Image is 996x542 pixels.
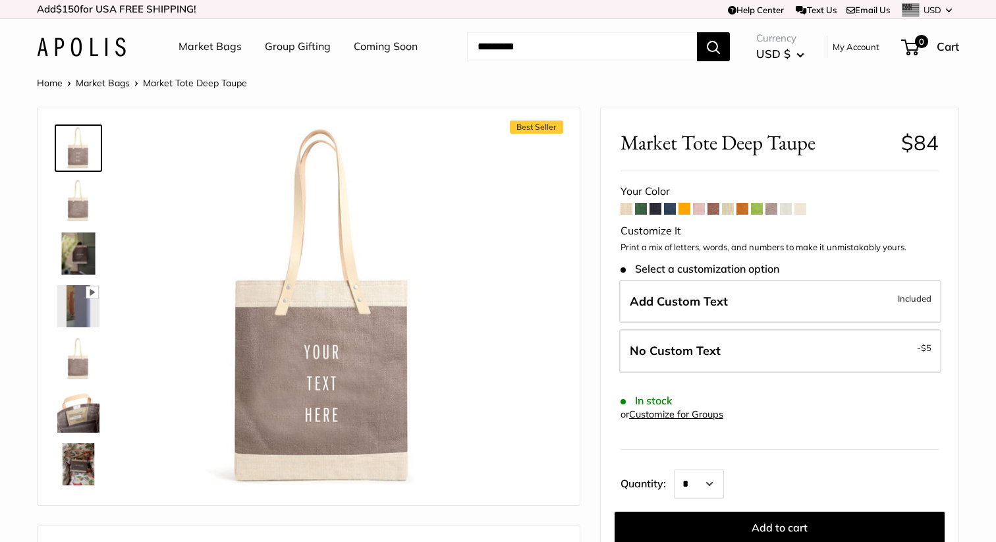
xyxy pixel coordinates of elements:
label: Add Custom Text [619,280,941,323]
span: 0 [915,35,928,48]
a: My Account [833,39,879,55]
span: $5 [921,342,931,353]
span: USD [924,5,941,15]
img: Market Tote Deep Taupe [143,127,507,491]
span: In stock [621,394,673,407]
a: Group Gifting [265,37,331,57]
a: Coming Soon [354,37,418,57]
a: Market Tote Deep Taupe [55,230,102,277]
label: Leave Blank [619,329,941,373]
span: Market Tote Deep Taupe [143,77,247,89]
img: Market Tote Deep Taupe [57,180,99,222]
img: Market Tote Deep Taupe [57,443,99,485]
img: Market Tote Deep Taupe [57,338,99,380]
span: Included [898,290,931,306]
a: Email Us [846,5,890,15]
span: Select a customization option [621,263,779,275]
a: Customize for Groups [629,408,723,420]
span: $84 [901,130,939,155]
span: Cart [937,40,959,53]
a: 0 Cart [902,36,959,57]
span: Currency [756,29,804,47]
span: $150 [56,3,80,15]
img: Market Tote Deep Taupe [57,391,99,433]
div: Customize It [621,221,939,241]
label: Quantity: [621,466,674,499]
img: Market Tote Deep Taupe [57,285,99,327]
span: Best Seller [510,121,563,134]
div: Your Color [621,182,939,202]
a: Market Tote Deep Taupe [55,441,102,488]
p: Print a mix of letters, words, and numbers to make it unmistakably yours. [621,241,939,254]
span: Market Tote Deep Taupe [621,130,891,155]
a: Market Bags [179,37,242,57]
a: Home [37,77,63,89]
a: Text Us [796,5,836,15]
nav: Breadcrumb [37,74,247,92]
a: Market Tote Deep Taupe [55,177,102,225]
button: USD $ [756,43,804,65]
a: Market Tote Deep Taupe [55,283,102,330]
button: Search [697,32,730,61]
a: Market Tote Deep Taupe [55,124,102,172]
img: Market Tote Deep Taupe [57,232,99,275]
span: - [917,340,931,356]
div: or [621,406,723,423]
a: Help Center [728,5,784,15]
img: Market Tote Deep Taupe [57,127,99,169]
span: Add Custom Text [630,294,728,309]
input: Search... [467,32,697,61]
span: USD $ [756,47,790,61]
a: Market Tote Deep Taupe [55,388,102,435]
a: Market Bags [76,77,130,89]
span: No Custom Text [630,343,721,358]
a: Market Tote Deep Taupe [55,335,102,383]
img: Apolis [37,38,126,57]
